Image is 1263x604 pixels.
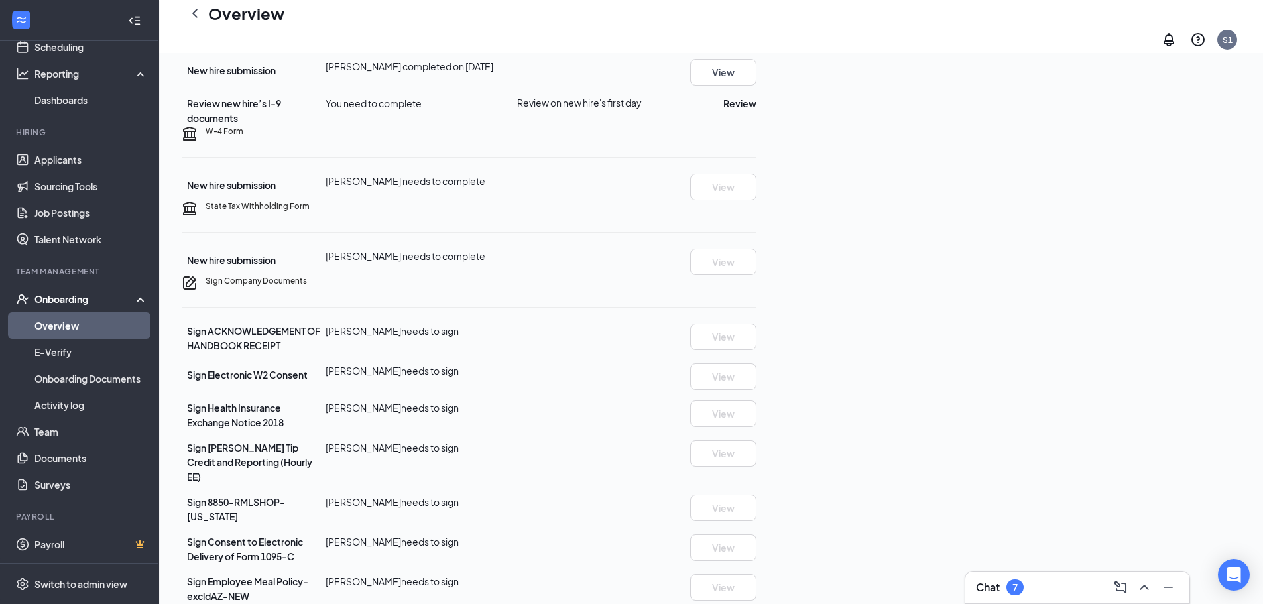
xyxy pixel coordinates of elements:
[1218,559,1250,591] div: Open Intercom Messenger
[34,392,148,418] a: Activity log
[187,64,276,76] span: New hire submission
[16,266,145,277] div: Team Management
[1160,579,1176,595] svg: Minimize
[517,96,642,109] span: Review on new hire's first day
[187,442,312,483] span: Sign [PERSON_NAME] Tip Credit and Reporting (Hourly EE)
[187,325,320,351] span: Sign ACKNOWLEDGEMENT OF HANDBOOK RECEIPT
[187,5,203,21] svg: ChevronLeft
[690,174,756,200] button: View
[326,250,485,262] span: [PERSON_NAME] needs to complete
[208,2,284,25] h1: Overview
[326,175,485,187] span: [PERSON_NAME] needs to complete
[723,96,756,111] button: Review
[187,536,303,562] span: Sign Consent to Electronic Delivery of Form 1095-C
[34,87,148,113] a: Dashboards
[1158,577,1179,598] button: Minimize
[206,275,307,287] h5: Sign Company Documents
[1223,34,1233,46] div: S1
[182,125,198,141] svg: TaxGovernmentIcon
[1136,579,1152,595] svg: ChevronUp
[34,226,148,253] a: Talent Network
[326,97,422,109] span: You need to complete
[1110,577,1131,598] button: ComposeMessage
[182,275,198,291] svg: CompanyDocumentIcon
[187,575,308,602] span: Sign Employee Meal Policy-excldAZ-NEW
[187,179,276,191] span: New hire submission
[34,531,148,558] a: PayrollCrown
[34,445,148,471] a: Documents
[1134,577,1155,598] button: ChevronUp
[34,339,148,365] a: E-Verify
[34,312,148,339] a: Overview
[326,534,517,549] div: [PERSON_NAME] needs to sign
[34,34,148,60] a: Scheduling
[326,363,517,378] div: [PERSON_NAME] needs to sign
[34,147,148,173] a: Applicants
[1190,32,1206,48] svg: QuestionInfo
[16,67,29,80] svg: Analysis
[34,418,148,445] a: Team
[206,200,310,212] h5: State Tax Withholding Form
[1012,582,1018,593] div: 7
[16,127,145,138] div: Hiring
[690,324,756,350] button: View
[326,400,517,415] div: [PERSON_NAME] needs to sign
[182,200,198,216] svg: TaxGovernmentIcon
[690,400,756,427] button: View
[690,440,756,467] button: View
[16,511,145,522] div: Payroll
[690,534,756,561] button: View
[690,495,756,521] button: View
[690,363,756,390] button: View
[976,580,1000,595] h3: Chat
[326,440,517,455] div: [PERSON_NAME] needs to sign
[34,200,148,226] a: Job Postings
[34,365,148,392] a: Onboarding Documents
[128,14,141,27] svg: Collapse
[16,292,29,306] svg: UserCheck
[34,173,148,200] a: Sourcing Tools
[187,254,276,266] span: New hire submission
[187,496,285,522] span: Sign 8850-RMLSHOP-[US_STATE]
[1161,32,1177,48] svg: Notifications
[15,13,28,27] svg: WorkstreamLogo
[326,60,493,72] span: [PERSON_NAME] completed on [DATE]
[16,577,29,591] svg: Settings
[34,577,127,591] div: Switch to admin view
[187,369,308,381] span: Sign Electronic W2 Consent
[326,324,517,338] div: [PERSON_NAME] needs to sign
[1113,579,1128,595] svg: ComposeMessage
[690,59,756,86] button: View
[690,574,756,601] button: View
[34,67,149,80] div: Reporting
[34,471,148,498] a: Surveys
[326,495,517,509] div: [PERSON_NAME] needs to sign
[206,125,243,137] h5: W-4 Form
[187,97,281,124] span: Review new hire’s I-9 documents
[690,249,756,275] button: View
[187,402,284,428] span: Sign Health Insurance Exchange Notice 2018
[34,292,137,306] div: Onboarding
[326,574,517,589] div: [PERSON_NAME] needs to sign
